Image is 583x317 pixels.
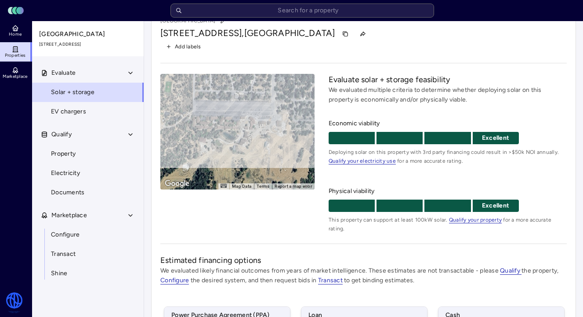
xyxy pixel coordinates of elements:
a: Solar + storage [32,83,144,102]
a: Report a map error [275,184,312,189]
span: [GEOGRAPHIC_DATA] [39,29,138,39]
a: Open this area in Google Maps (opens a new window) [163,178,192,189]
button: Keyboard shortcuts [221,184,227,188]
span: Deploying solar on this property with 3rd party financing could result in >$50k NOI annually. for... [329,148,567,165]
button: Map Data [232,183,251,189]
button: Qualify [32,125,145,144]
span: [STREET_ADDRESS] [39,41,138,48]
p: [GEOGRAPHIC_DATA] [160,15,228,27]
img: Google [163,178,192,189]
span: This property can support at least 100kW solar. for a more accurate rating. [329,215,567,233]
span: Qualify [500,267,521,275]
span: Electricity [51,168,80,178]
input: Search for a property [170,4,434,18]
span: Physical viability [329,186,567,196]
a: Transact [32,244,144,264]
span: Marketplace [51,211,87,220]
span: Documents [51,188,84,197]
a: Qualify your electricity use [329,158,396,164]
a: Terms [257,184,269,189]
p: We evaluated likely financial outcomes from years of market intelligence. These estimates are not... [160,266,567,285]
a: Configure [160,277,189,284]
a: Documents [32,183,144,202]
a: Qualify [500,267,521,274]
span: Economic viability [329,119,567,128]
span: Home [9,32,22,37]
button: Add labels [160,41,207,52]
a: Transact [318,277,343,284]
span: Qualify [51,130,72,139]
span: EV chargers [51,107,86,117]
span: Shine [51,269,67,278]
span: Add labels [175,42,201,51]
span: Property [51,149,76,159]
a: EV chargers [32,102,144,121]
span: [GEOGRAPHIC_DATA] [244,28,335,38]
a: Electricity [32,164,144,183]
span: Solar + storage [51,87,94,97]
span: Properties [5,53,26,58]
span: Evaluate [51,68,76,78]
a: Shine [32,264,144,283]
span: Configure [51,230,80,240]
a: Property [32,144,144,164]
span: Transact [51,249,76,259]
span: [STREET_ADDRESS], [160,28,244,38]
p: Excellent [473,201,519,211]
span: Marketplace [3,74,27,79]
button: Evaluate [32,63,145,83]
h2: Estimated financing options [160,255,567,266]
a: Configure [32,225,144,244]
h2: Evaluate solar + storage feasibility [329,74,567,85]
p: Excellent [473,133,519,143]
img: Watershed [5,292,23,313]
button: Marketplace [32,206,145,225]
p: We evaluated multiple criteria to determine whether deploying solar on this property is economica... [329,85,567,105]
a: Qualify your property [449,217,502,223]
